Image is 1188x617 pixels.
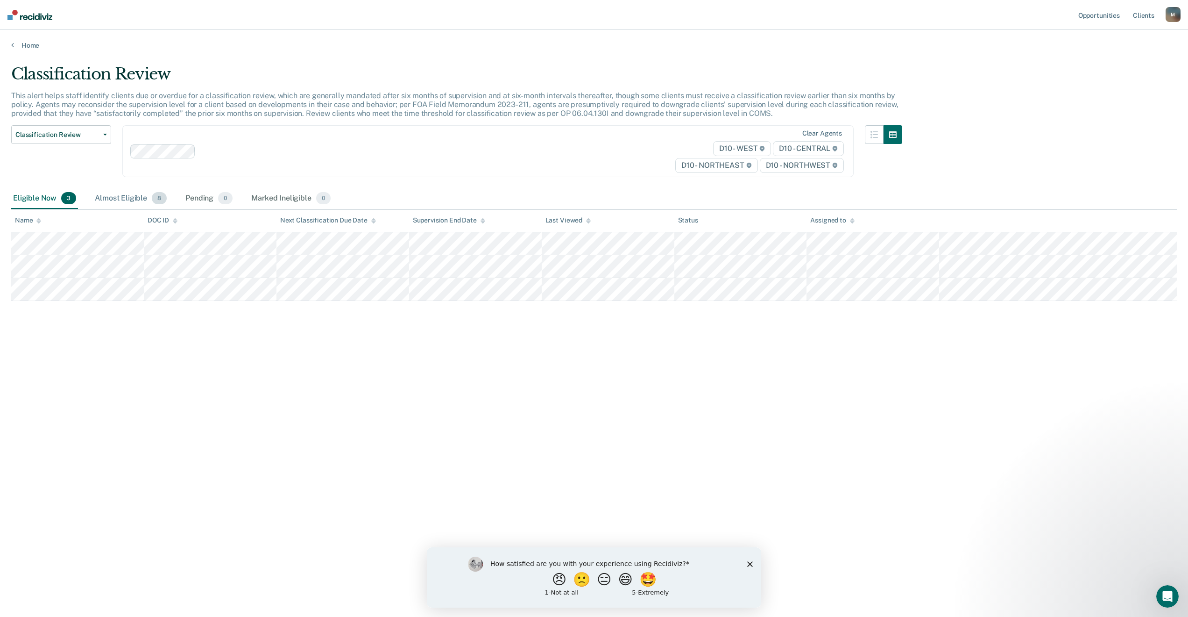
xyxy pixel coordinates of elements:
button: M [1166,7,1181,22]
span: D10 - WEST [713,141,771,156]
div: Classification Review [11,65,902,91]
span: D10 - CENTRAL [773,141,844,156]
div: Almost Eligible8 [93,188,169,209]
div: Status [678,216,698,224]
div: Next Classification Due Date [280,216,376,224]
div: Eligible Now3 [11,188,78,209]
span: D10 - NORTHEAST [675,158,757,173]
p: This alert helps staff identify clients due or overdue for a classification review, which are gen... [11,91,898,118]
img: Recidiviz [7,10,52,20]
span: 0 [316,192,331,204]
span: 0 [218,192,233,204]
div: Last Viewed [545,216,591,224]
div: DOC ID [148,216,177,224]
div: Pending0 [184,188,234,209]
div: Supervision End Date [413,216,485,224]
div: Clear agents [802,129,842,137]
a: Home [11,41,1177,50]
span: 8 [152,192,167,204]
span: Classification Review [15,131,99,139]
iframe: Survey by Kim from Recidiviz [427,547,761,608]
div: Marked Ineligible0 [249,188,332,209]
iframe: Intercom live chat [1156,585,1179,608]
span: D10 - NORTHWEST [760,158,844,173]
span: 3 [61,192,76,204]
div: Name [15,216,41,224]
div: Assigned to [810,216,854,224]
button: Classification Review [11,125,111,144]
